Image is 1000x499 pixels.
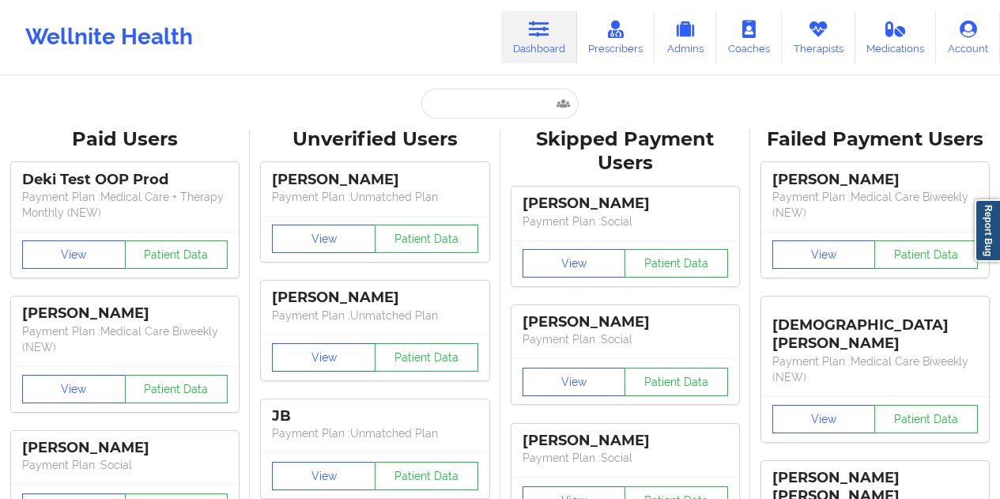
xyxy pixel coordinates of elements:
[716,11,782,63] a: Coaches
[655,11,716,63] a: Admins
[22,240,126,269] button: View
[272,225,375,253] button: View
[772,240,876,269] button: View
[772,353,978,385] p: Payment Plan : Medical Care Biweekly (NEW)
[375,225,478,253] button: Patient Data
[22,171,228,189] div: Deki Test OOP Prod
[975,199,1000,262] a: Report Bug
[22,439,228,457] div: [PERSON_NAME]
[272,171,477,189] div: [PERSON_NAME]
[22,189,228,221] p: Payment Plan : Medical Care + Therapy Monthly (NEW)
[772,189,978,221] p: Payment Plan : Medical Care Biweekly (NEW)
[375,343,478,372] button: Patient Data
[936,11,1000,63] a: Account
[272,343,375,372] button: View
[272,425,477,441] p: Payment Plan : Unmatched Plan
[782,11,855,63] a: Therapists
[22,323,228,355] p: Payment Plan : Medical Care Biweekly (NEW)
[761,127,989,152] div: Failed Payment Users
[772,405,876,433] button: View
[511,127,739,176] div: Skipped Payment Users
[523,195,728,213] div: [PERSON_NAME]
[523,368,626,396] button: View
[772,304,978,353] div: [DEMOGRAPHIC_DATA][PERSON_NAME]
[272,289,477,307] div: [PERSON_NAME]
[523,249,626,278] button: View
[874,240,978,269] button: Patient Data
[22,375,126,403] button: View
[625,249,728,278] button: Patient Data
[11,127,239,152] div: Paid Users
[772,171,978,189] div: [PERSON_NAME]
[272,462,375,490] button: View
[125,375,228,403] button: Patient Data
[874,405,978,433] button: Patient Data
[855,11,937,63] a: Medications
[22,457,228,473] p: Payment Plan : Social
[523,214,728,229] p: Payment Plan : Social
[375,462,478,490] button: Patient Data
[272,308,477,323] p: Payment Plan : Unmatched Plan
[523,313,728,331] div: [PERSON_NAME]
[22,304,228,323] div: [PERSON_NAME]
[272,407,477,425] div: JB
[523,331,728,347] p: Payment Plan : Social
[125,240,228,269] button: Patient Data
[523,432,728,450] div: [PERSON_NAME]
[577,11,655,63] a: Prescribers
[501,11,577,63] a: Dashboard
[261,127,489,152] div: Unverified Users
[523,450,728,466] p: Payment Plan : Social
[625,368,728,396] button: Patient Data
[272,189,477,205] p: Payment Plan : Unmatched Plan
